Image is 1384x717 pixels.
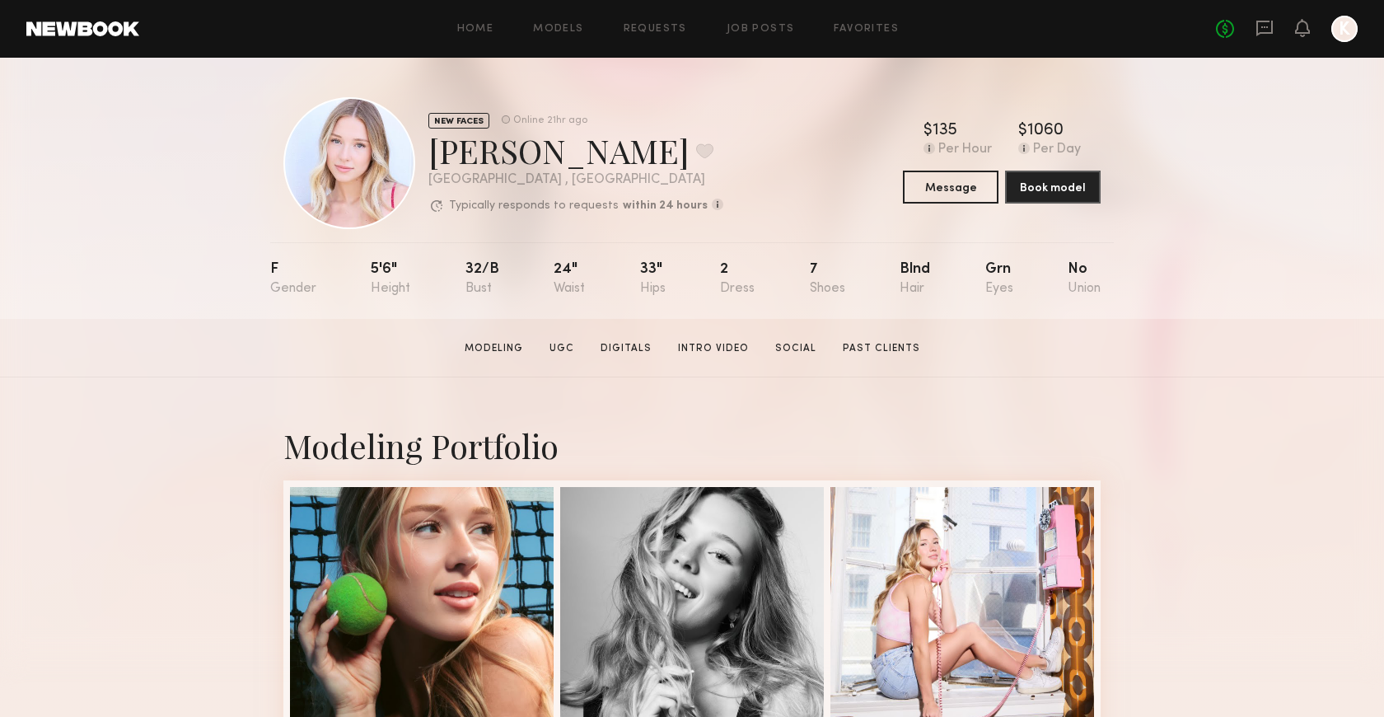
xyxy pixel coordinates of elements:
[543,341,581,356] a: UGC
[449,200,619,212] p: Typically responds to requests
[1033,143,1081,157] div: Per Day
[640,262,666,296] div: 33"
[810,262,845,296] div: 7
[533,24,583,35] a: Models
[834,24,899,35] a: Favorites
[457,24,494,35] a: Home
[923,123,933,139] div: $
[465,262,499,296] div: 32/b
[594,341,658,356] a: Digitals
[623,200,708,212] b: within 24 hours
[554,262,585,296] div: 24"
[1068,262,1101,296] div: No
[900,262,930,296] div: Blnd
[624,24,687,35] a: Requests
[428,173,723,187] div: [GEOGRAPHIC_DATA] , [GEOGRAPHIC_DATA]
[769,341,823,356] a: Social
[270,262,316,296] div: F
[371,262,410,296] div: 5'6"
[1005,171,1101,204] button: Book model
[428,113,489,129] div: NEW FACES
[671,341,755,356] a: Intro Video
[938,143,992,157] div: Per Hour
[720,262,755,296] div: 2
[1331,16,1358,42] a: K
[727,24,795,35] a: Job Posts
[903,171,998,204] button: Message
[513,115,587,126] div: Online 21hr ago
[458,341,530,356] a: Modeling
[836,341,927,356] a: Past Clients
[1018,123,1027,139] div: $
[1027,123,1064,139] div: 1060
[283,424,1101,467] div: Modeling Portfolio
[933,123,957,139] div: 135
[428,129,723,172] div: [PERSON_NAME]
[985,262,1013,296] div: Grn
